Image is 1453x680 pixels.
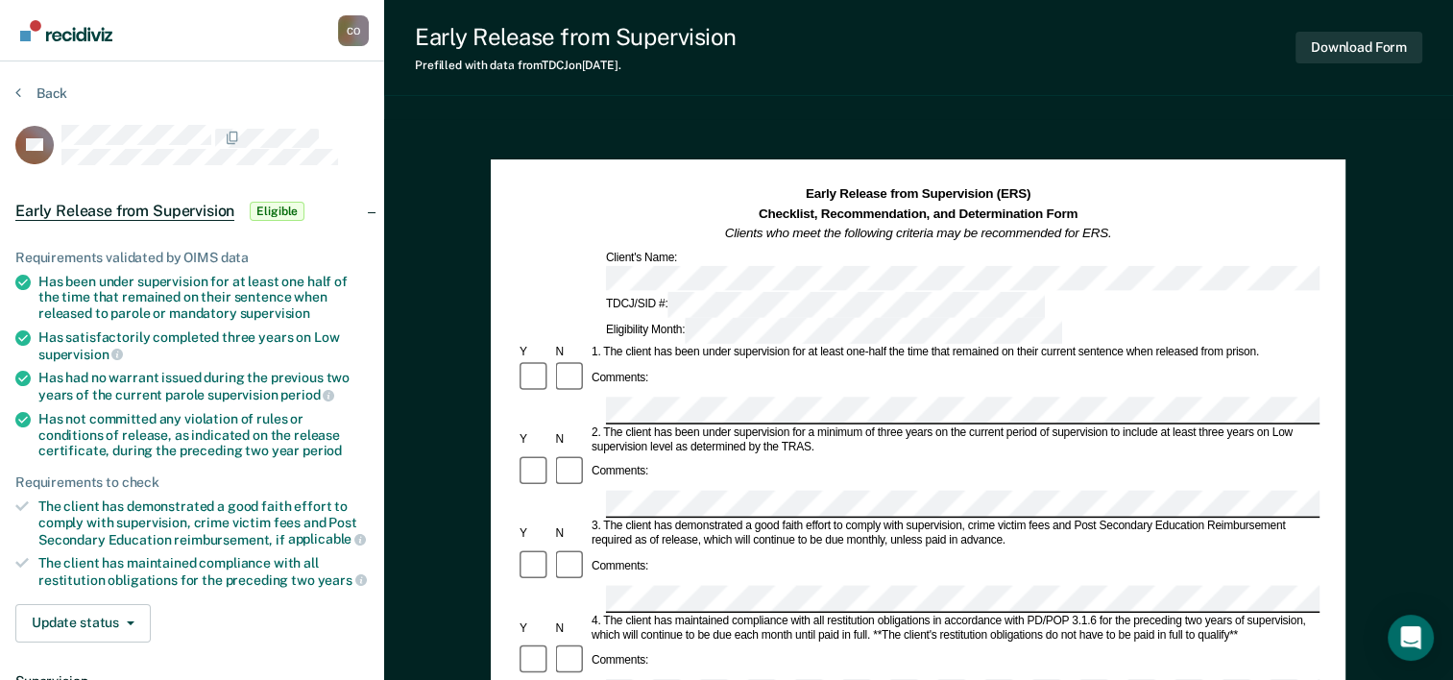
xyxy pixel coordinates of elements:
div: N [553,432,589,447]
span: supervision [38,347,123,362]
span: supervision [240,305,310,321]
div: 1. The client has been under supervision for at least one-half the time that remained on their cu... [589,346,1320,360]
div: Has been under supervision for at least one half of the time that remained on their sentence when... [38,274,369,322]
span: years [318,572,367,588]
div: N [553,621,589,636]
div: Has had no warrant issued during the previous two years of the current parole supervision [38,370,369,402]
div: Has not committed any violation of rules or conditions of release, as indicated on the release ce... [38,411,369,459]
span: applicable [288,531,366,546]
div: Comments: [589,465,651,479]
div: Comments: [589,559,651,573]
button: Download Form [1296,32,1422,63]
div: Prefilled with data from TDCJ on [DATE] . [415,59,737,72]
img: Recidiviz [20,20,112,41]
div: Y [517,346,552,360]
strong: Early Release from Supervision (ERS) [806,187,1030,202]
span: Eligible [250,202,304,221]
div: Requirements validated by OIMS data [15,250,369,266]
div: 4. The client has maintained compliance with all restitution obligations in accordance with PD/PO... [589,614,1320,643]
button: Update status [15,604,151,643]
div: Early Release from Supervision [415,23,737,51]
div: 3. The client has demonstrated a good faith effort to comply with supervision, crime victim fees ... [589,520,1320,548]
div: N [553,346,589,360]
div: Y [517,526,552,541]
div: C O [338,15,369,46]
div: Y [517,621,552,636]
em: Clients who meet the following criteria may be recommended for ERS. [725,226,1112,240]
div: TDCJ/SID #: [603,293,1048,319]
div: Y [517,432,552,447]
span: period [280,387,334,402]
div: Comments: [589,371,651,385]
div: Open Intercom Messenger [1388,615,1434,661]
button: Profile dropdown button [338,15,369,46]
div: The client has demonstrated a good faith effort to comply with supervision, crime victim fees and... [38,498,369,547]
div: Requirements to check [15,474,369,491]
span: Early Release from Supervision [15,202,234,221]
strong: Checklist, Recommendation, and Determination Form [759,206,1078,221]
div: N [553,526,589,541]
button: Back [15,85,67,102]
div: Has satisfactorily completed three years on Low [38,329,369,362]
div: 2. The client has been under supervision for a minimum of three years on the current period of su... [589,425,1320,454]
div: The client has maintained compliance with all restitution obligations for the preceding two [38,555,369,588]
span: period [303,443,342,458]
div: Eligibility Month: [603,318,1065,344]
div: Comments: [589,654,651,668]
